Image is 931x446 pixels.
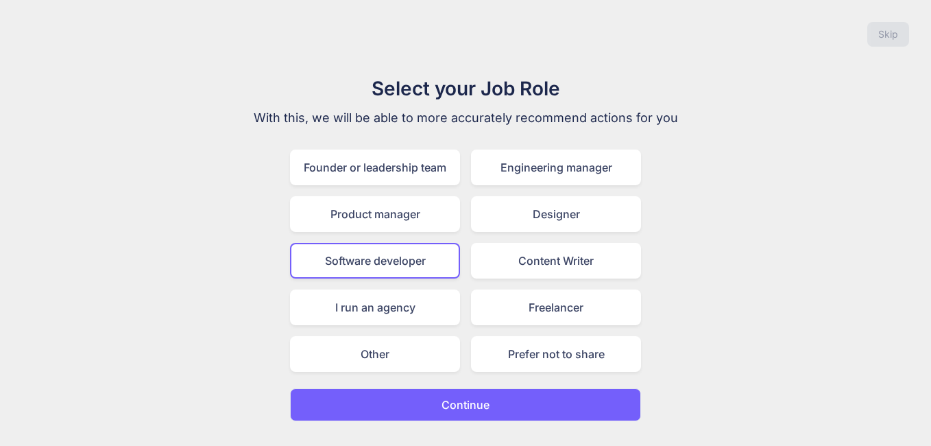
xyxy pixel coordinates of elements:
[471,290,641,325] div: Freelancer
[471,243,641,279] div: Content Writer
[290,243,460,279] div: Software developer
[290,388,641,421] button: Continue
[290,336,460,372] div: Other
[290,290,460,325] div: I run an agency
[471,196,641,232] div: Designer
[290,150,460,185] div: Founder or leadership team
[235,108,696,128] p: With this, we will be able to more accurately recommend actions for you
[471,150,641,185] div: Engineering manager
[235,74,696,103] h1: Select your Job Role
[471,336,641,372] div: Prefer not to share
[290,196,460,232] div: Product manager
[867,22,909,47] button: Skip
[442,397,489,413] p: Continue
